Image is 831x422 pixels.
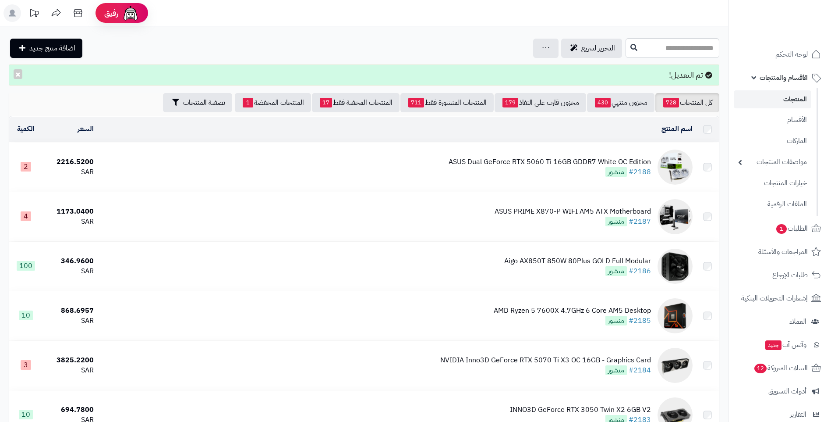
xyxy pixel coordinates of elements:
[661,124,693,134] a: اسم المنتج
[771,23,823,42] img: logo-2.png
[163,93,232,112] button: تصفية المنتجات
[776,224,787,234] span: 1
[510,405,651,415] div: INNO3D GeForce RTX 3050 Twin X2 6GB V2
[122,4,139,22] img: ai-face.png
[605,217,627,226] span: منشور
[734,358,826,379] a: السلات المتروكة12
[658,150,693,185] img: ASUS Dual GeForce RTX 5060 Ti 16GB GDDR7 White OC Edition
[734,218,826,239] a: الطلبات1
[605,365,627,375] span: منشور
[605,316,627,325] span: منشور
[658,199,693,234] img: ASUS PRIME X870-P WIFI AM5 ATX Motherboard
[734,288,826,309] a: إشعارات التحويلات البنكية
[243,98,253,107] span: 1
[765,340,781,350] span: جديد
[504,256,651,266] div: Aigo AX850T 850W 80Plus GOLD Full Modular
[754,364,767,373] span: 12
[775,48,808,61] span: لوحة التحكم
[734,90,811,108] a: المنتجات
[46,157,94,167] div: 2216.5200
[772,269,808,281] span: طلبات الإرجاع
[605,167,627,177] span: منشور
[663,98,679,107] span: 728
[658,298,693,333] img: AMD Ryzen 5 7600X 4.7GHz 6 Core AM5 Desktop
[734,111,811,129] a: الأقسام
[21,211,31,221] span: 4
[494,306,651,316] div: AMD Ryzen 5 7600X 4.7GHz 6 Core AM5 Desktop
[758,246,808,258] span: المراجعات والأسئلة
[629,365,651,376] a: #2184
[734,334,826,355] a: وآتس آبجديد
[10,39,82,58] a: اضافة منتج جديد
[449,157,651,167] div: ASUS Dual GeForce RTX 5060 Ti 16GB GDDR7 White OC Edition
[21,162,31,172] span: 2
[46,316,94,326] div: SAR
[14,69,22,79] button: ×
[760,72,808,84] span: الأقسام والمنتجات
[46,266,94,276] div: SAR
[46,167,94,177] div: SAR
[764,339,806,351] span: وآتس آب
[46,256,94,266] div: 346.9600
[595,98,611,107] span: 430
[78,124,94,134] a: السعر
[629,216,651,227] a: #2187
[19,410,33,419] span: 10
[734,44,826,65] a: لوحة التحكم
[734,195,811,214] a: الملفات الرقمية
[658,249,693,284] img: Aigo AX850T 850W 80Plus GOLD Full Modular
[741,292,808,304] span: إشعارات التحويلات البنكية
[605,266,627,276] span: منشور
[17,124,35,134] a: الكمية
[21,360,31,370] span: 3
[629,266,651,276] a: #2186
[46,207,94,217] div: 1173.0400
[9,64,719,86] div: تم التعديل!
[23,4,45,24] a: تحديثات المنصة
[655,93,719,112] a: كل المنتجات728
[46,405,94,415] div: 694.7800
[581,43,615,54] span: التحرير لسريع
[495,93,586,112] a: مخزون قارب على النفاذ179
[320,98,332,107] span: 17
[789,315,806,328] span: العملاء
[46,217,94,227] div: SAR
[775,222,808,235] span: الطلبات
[734,174,811,193] a: خيارات المنتجات
[734,265,826,286] a: طلبات الإرجاع
[46,365,94,376] div: SAR
[312,93,400,112] a: المنتجات المخفية فقط17
[183,97,225,108] span: تصفية المنتجات
[29,43,75,54] span: اضافة منتج جديد
[753,362,808,374] span: السلات المتروكة
[734,153,811,172] a: مواصفات المنتجات
[658,348,693,383] img: NVIDIA Inno3D GeForce RTX 5070 Ti X3 OC 16GB - Graphics Card
[629,315,651,326] a: #2185
[440,355,651,365] div: NVIDIA Inno3D GeForce RTX 5070 Ti X3 OC 16GB - Graphics Card
[400,93,494,112] a: المنتجات المنشورة فقط711
[734,381,826,402] a: أدوات التسويق
[790,408,806,421] span: التقارير
[629,167,651,177] a: #2188
[19,311,33,320] span: 10
[561,39,622,58] a: التحرير لسريع
[46,355,94,365] div: 3825.2200
[502,98,518,107] span: 179
[734,132,811,150] a: الماركات
[17,261,35,271] span: 100
[587,93,654,112] a: مخزون منتهي430
[408,98,424,107] span: 711
[46,306,94,316] div: 868.6957
[495,207,651,217] div: ASUS PRIME X870-P WIFI AM5 ATX Motherboard
[104,8,118,18] span: رفيق
[734,311,826,332] a: العملاء
[235,93,311,112] a: المنتجات المخفضة1
[768,385,806,397] span: أدوات التسويق
[734,241,826,262] a: المراجعات والأسئلة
